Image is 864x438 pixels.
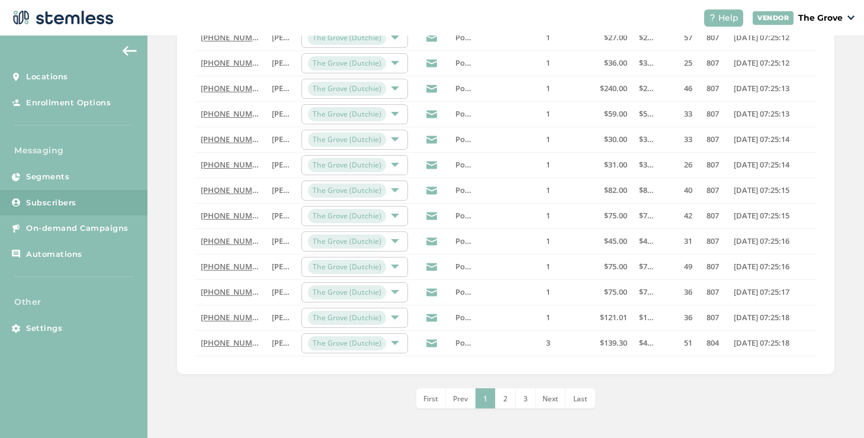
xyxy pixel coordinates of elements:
span: $46.43 [639,337,662,348]
span: Automations [26,249,82,260]
label: 46 [669,83,692,94]
span: Settings [26,323,62,334]
span: Enrollment Options [26,97,111,109]
span: 46 [684,83,692,94]
span: $30.00 [639,134,662,144]
span: 1 [546,236,550,246]
span: 42 [684,210,692,221]
label: $75.00 [639,287,657,297]
label: JACE RODRIGUEZ [272,160,290,170]
label: (559) 696-4808 [201,134,260,144]
span: The Grove (Dutchie) [308,260,386,274]
span: [DATE] 07:25:14 [734,134,789,144]
label: $75.00 [562,262,627,272]
span: 1 [546,286,550,297]
iframe: Chat Widget [805,381,864,438]
label: $45.00 [562,236,627,246]
span: 807 [706,134,719,144]
label: Point of Sale [455,262,473,272]
span: The Grove (Dutchie) [308,234,386,249]
span: $45.00 [639,236,662,246]
label: KASEY WILSON [272,287,290,297]
label: 3 [485,338,550,348]
label: 2025-08-27 07:25:13 [734,83,811,94]
span: Next [542,394,558,404]
label: 807 [704,160,722,170]
span: [DATE] 07:25:16 [734,236,789,246]
label: 1 [485,134,550,144]
span: [PERSON_NAME] [272,236,332,246]
label: (619) 248-1853 [201,33,260,43]
span: [PERSON_NAME] [272,312,332,323]
label: Point of Sale [455,160,473,170]
label: Point of Sale [455,33,473,43]
a: [PHONE_NUMBER] [201,236,269,246]
label: $82.00 [639,185,657,195]
span: 807 [706,312,719,323]
span: $139.30 [600,337,627,348]
span: On-demand Campaigns [26,223,129,234]
label: $139.30 [562,338,627,348]
span: Point of Sale [455,210,502,221]
span: 1 [546,83,550,94]
span: 51 [684,337,692,348]
span: $75.00 [639,210,662,221]
label: 2025-08-27 07:25:16 [734,262,811,272]
label: 807 [704,313,722,323]
span: $31.00 [604,159,627,170]
span: The Grove (Dutchie) [308,56,386,70]
span: Last [573,394,587,404]
span: $36.00 [604,57,627,68]
label: MELINDA BOATRIGHT [272,33,290,43]
span: The Grove (Dutchie) [308,336,386,350]
label: 49 [669,262,692,272]
label: 807 [704,134,722,144]
div: VENDOR [753,11,794,25]
span: [PERSON_NAME] [272,134,332,144]
a: [PHONE_NUMBER] [201,134,269,144]
label: $121.01 [639,313,657,323]
span: 3 [523,394,528,404]
label: NICOLAS ROBINSON [272,58,290,68]
label: 1 [485,313,550,323]
label: (631) 538-9620 [201,58,260,68]
a: [PHONE_NUMBER] [201,57,269,68]
label: 1 [485,160,550,170]
span: Locations [26,71,68,83]
span: Subscribers [26,197,76,209]
span: 807 [706,185,719,195]
span: 807 [706,32,719,43]
label: 2025-08-27 07:25:18 [734,338,811,348]
span: [DATE] 07:25:14 [734,159,789,170]
span: 1 [546,159,550,170]
label: $31.00 [562,160,627,170]
label: $30.00 [639,134,657,144]
span: [DATE] 07:25:18 [734,312,789,323]
label: Point of Sale [455,313,473,323]
label: (858) 952-4560 [201,185,260,195]
span: $59.00 [639,108,662,119]
label: Sonny Espinoza [272,109,290,119]
label: 33 [669,109,692,119]
label: 2025-08-27 07:25:12 [734,33,811,43]
label: 26 [669,160,692,170]
label: 42 [669,211,692,221]
label: Point of Sale [455,338,473,348]
label: MALERIE LAMPSON [272,134,290,144]
label: 807 [704,262,722,272]
label: $75.00 [562,211,627,221]
span: $27.00 [639,32,662,43]
span: 1 [546,312,550,323]
label: $82.00 [562,185,627,195]
span: [PERSON_NAME] [272,108,332,119]
span: The Grove (Dutchie) [308,158,386,172]
label: 2025-08-27 07:25:15 [734,185,811,195]
span: [DATE] 07:25:16 [734,261,789,272]
label: Point of Sale [455,211,473,221]
label: (619) 647-9859 [201,109,260,119]
label: $240.00 [562,83,627,94]
label: Point of Sale [455,287,473,297]
span: 1 [546,108,550,119]
label: 1 [485,83,550,94]
label: 807 [704,185,722,195]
